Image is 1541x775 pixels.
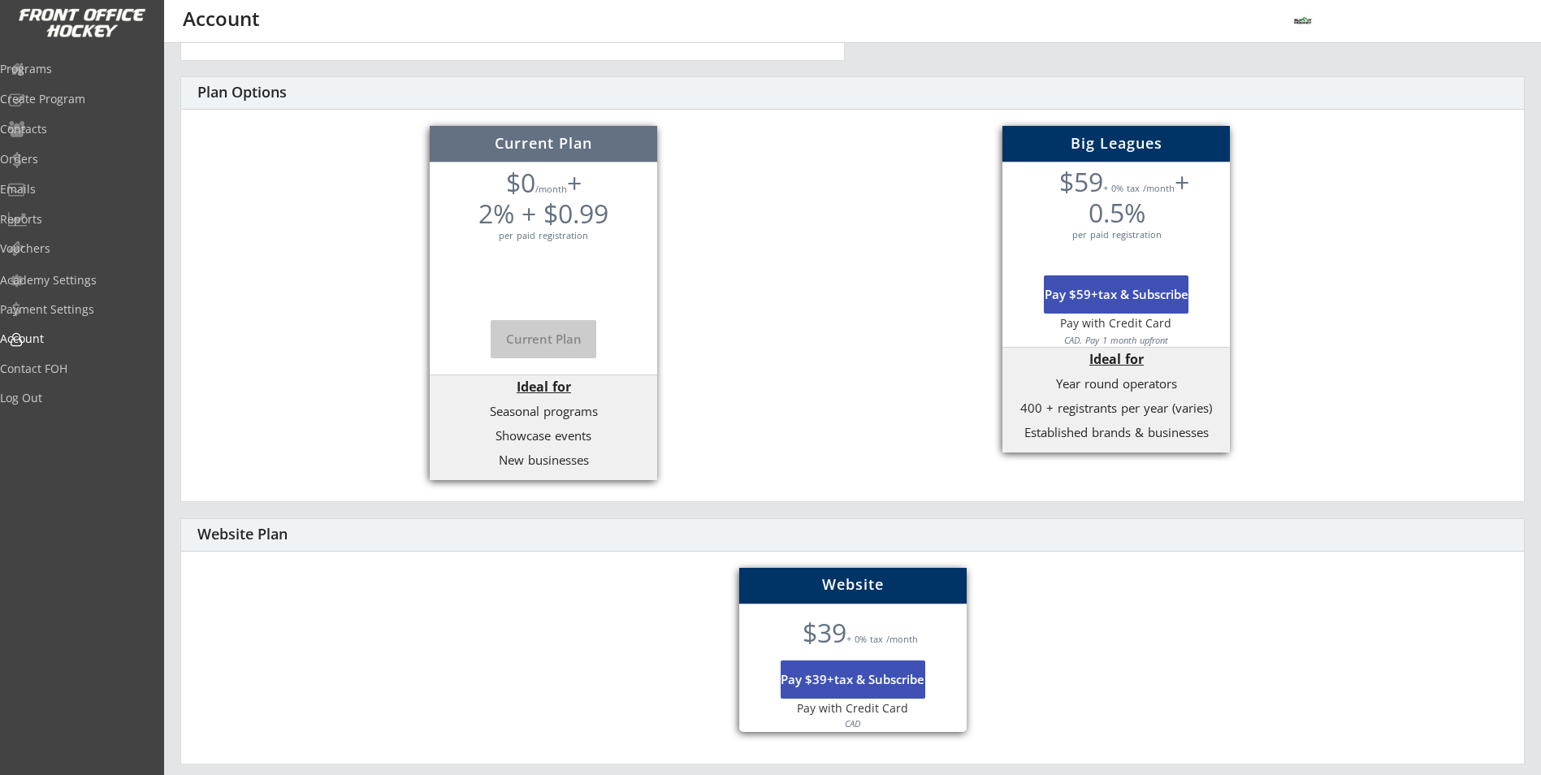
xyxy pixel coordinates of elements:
[491,320,596,358] button: Current Plan
[1059,164,1103,199] font: $59
[1010,315,1222,331] div: Pay with Credit Card
[1044,275,1188,314] button: Pay $59+tax & Subscribe
[506,165,535,200] font: $0
[739,577,967,591] div: Website
[430,136,657,150] div: Current Plan
[567,165,582,200] font: +
[1089,350,1144,368] strong: Ideal for
[1089,195,1145,230] font: 0.5%
[1006,353,1226,439] div: Year round operators 400 + registrants per year (varies) Established brands & businesses
[781,660,925,699] button: Pay $39+tax & Subscribe
[517,378,571,396] strong: Ideal for
[1175,164,1189,199] font: +
[434,380,653,466] div: Seasonal programs Showcase events New businesses
[770,718,936,729] div: CAD
[197,84,429,102] div: Plan Options
[478,196,608,231] font: 2% + $0.99
[197,526,429,543] div: Website Plan
[1002,136,1230,150] div: Big Leagues
[1033,335,1199,345] div: CAD. Pay 1 month upfront
[461,167,626,240] div: /month per paid registration
[1040,167,1193,240] div: + 0% tax /month per paid registration
[739,700,967,717] div: Pay with Credit Card
[803,615,846,650] font: $39
[748,617,958,648] div: + 0% tax /month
